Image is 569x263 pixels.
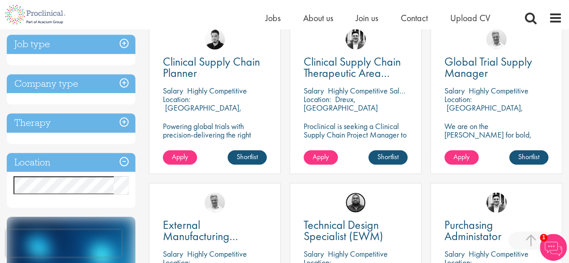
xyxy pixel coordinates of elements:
[205,29,225,49] img: Anderson Maldonado
[450,12,490,24] a: Upload CV
[444,85,465,96] span: Salary
[368,150,408,165] a: Shortlist
[453,152,470,161] span: Apply
[444,122,548,173] p: We are on the [PERSON_NAME] for bold, innovative thinkers who are ready to help push the boundari...
[345,192,366,213] img: Ashley Bennett
[304,56,408,79] a: Clinical Supply Chain Therapeutic Area Project Manager
[163,103,242,121] p: [GEOGRAPHIC_DATA], [GEOGRAPHIC_DATA]
[163,85,183,96] span: Salary
[444,103,523,121] p: [GEOGRAPHIC_DATA], [GEOGRAPHIC_DATA]
[469,249,529,259] p: Highly Competitive
[304,217,383,244] span: Technical Design Specialist (EWM)
[7,35,135,54] h3: Job type
[444,94,472,104] span: Location:
[303,12,333,24] a: About us
[163,150,197,165] a: Apply
[304,150,338,165] a: Apply
[265,12,281,24] a: Jobs
[345,29,366,49] img: Edward Little
[304,85,324,96] span: Salary
[163,249,183,259] span: Salary
[444,56,548,79] a: Global Trial Supply Manager
[205,192,225,213] img: Joshua Bye
[163,122,267,156] p: Powering global trials with precision-delivering the right materials, at the right time, every time.
[356,12,378,24] a: Join us
[7,74,135,94] h3: Company type
[444,219,548,242] a: Purchasing Administator
[187,85,247,96] p: Highly Competitive
[444,150,479,165] a: Apply
[401,12,428,24] a: Contact
[328,85,410,96] p: Highly Competitive Salary
[187,249,247,259] p: Highly Competitive
[486,29,506,49] img: Joshua Bye
[304,94,378,113] p: Dreux, [GEOGRAPHIC_DATA]
[163,56,267,79] a: Clinical Supply Chain Planner
[540,234,547,241] span: 1
[304,122,408,173] p: Proclinical is seeking a Clinical Supply Chain Project Manager to join a dynamic team dedicated t...
[469,85,529,96] p: Highly Competitive
[228,150,267,165] a: Shortlist
[163,54,260,80] span: Clinical Supply Chain Planner
[304,94,331,104] span: Location:
[7,113,135,133] h3: Therapy
[540,234,567,261] img: Chatbot
[304,249,324,259] span: Salary
[328,249,388,259] p: Highly Competitive
[444,249,465,259] span: Salary
[509,150,548,165] a: Shortlist
[304,54,401,92] span: Clinical Supply Chain Therapeutic Area Project Manager
[313,152,329,161] span: Apply
[6,230,121,257] iframe: reCAPTCHA
[444,54,532,80] span: Global Trial Supply Manager
[486,192,506,213] img: Edward Little
[7,153,135,172] h3: Location
[444,217,502,244] span: Purchasing Administator
[304,219,408,242] a: Technical Design Specialist (EWM)
[163,219,267,242] a: External Manufacturing Logistics Coordination Support
[163,94,190,104] span: Location:
[172,152,188,161] span: Apply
